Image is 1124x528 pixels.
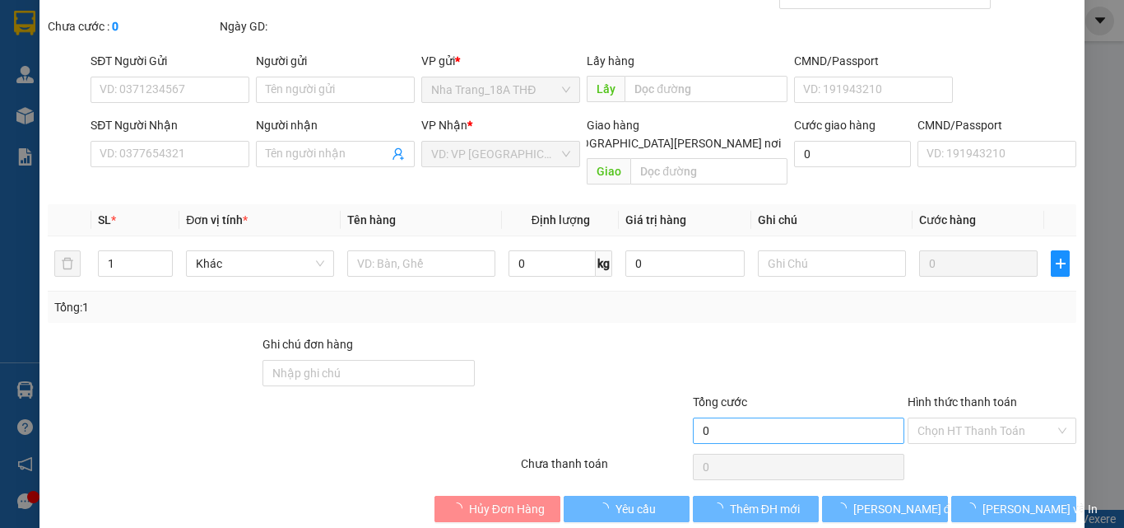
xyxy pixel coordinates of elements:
[392,147,405,161] span: user-add
[793,52,952,70] div: CMND/Passport
[693,395,747,409] span: Tổng cước
[519,455,691,484] div: Chưa thanh toán
[587,158,630,185] span: Giao
[262,360,474,386] input: Ghi chú đơn hàng
[908,395,1017,409] label: Hình thức thanh toán
[630,158,787,185] input: Dọc đường
[982,500,1097,518] span: [PERSON_NAME] và In
[751,204,913,236] th: Ghi chú
[262,338,353,351] label: Ghi chú đơn hàng
[220,17,388,35] div: Ngày GD:
[421,119,467,132] span: VP Nhận
[917,116,1076,134] div: CMND/Passport
[758,250,906,277] input: Ghi Chú
[531,213,589,227] span: Định lượng
[112,20,118,33] b: 0
[54,298,435,316] div: Tổng: 1
[693,496,819,522] button: Thêm ĐH mới
[587,76,625,102] span: Lấy
[793,119,875,132] label: Cước giao hàng
[822,496,948,522] button: [PERSON_NAME] đổi
[964,502,982,514] span: loading
[431,77,570,102] span: Nha Trang_18A THĐ
[853,500,959,518] span: [PERSON_NAME] đổi
[54,250,81,277] button: delete
[730,500,800,518] span: Thêm ĐH mới
[347,213,396,227] span: Tên hàng
[91,116,249,134] div: SĐT Người Nhận
[1051,250,1070,277] button: plus
[597,502,615,514] span: loading
[48,17,216,35] div: Chưa cước :
[919,250,1038,277] input: 0
[555,134,787,152] span: [GEOGRAPHIC_DATA][PERSON_NAME] nơi
[421,52,580,70] div: VP gửi
[793,141,911,167] input: Cước giao hàng
[434,496,560,522] button: Hủy Đơn Hàng
[98,213,111,227] span: SL
[596,250,612,277] span: kg
[186,213,248,227] span: Đơn vị tính
[625,213,686,227] span: Giá trị hàng
[919,213,976,227] span: Cước hàng
[469,500,545,518] span: Hủy Đơn Hàng
[950,496,1076,522] button: [PERSON_NAME] và In
[587,119,639,132] span: Giao hàng
[256,116,415,134] div: Người nhận
[625,76,787,102] input: Dọc đường
[256,52,415,70] div: Người gửi
[712,502,730,514] span: loading
[196,251,324,276] span: Khác
[451,502,469,514] span: loading
[1052,257,1069,270] span: plus
[615,500,656,518] span: Yêu cầu
[564,496,690,522] button: Yêu cầu
[835,502,853,514] span: loading
[587,54,634,68] span: Lấy hàng
[91,52,249,70] div: SĐT Người Gửi
[347,250,495,277] input: VD: Bàn, Ghế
